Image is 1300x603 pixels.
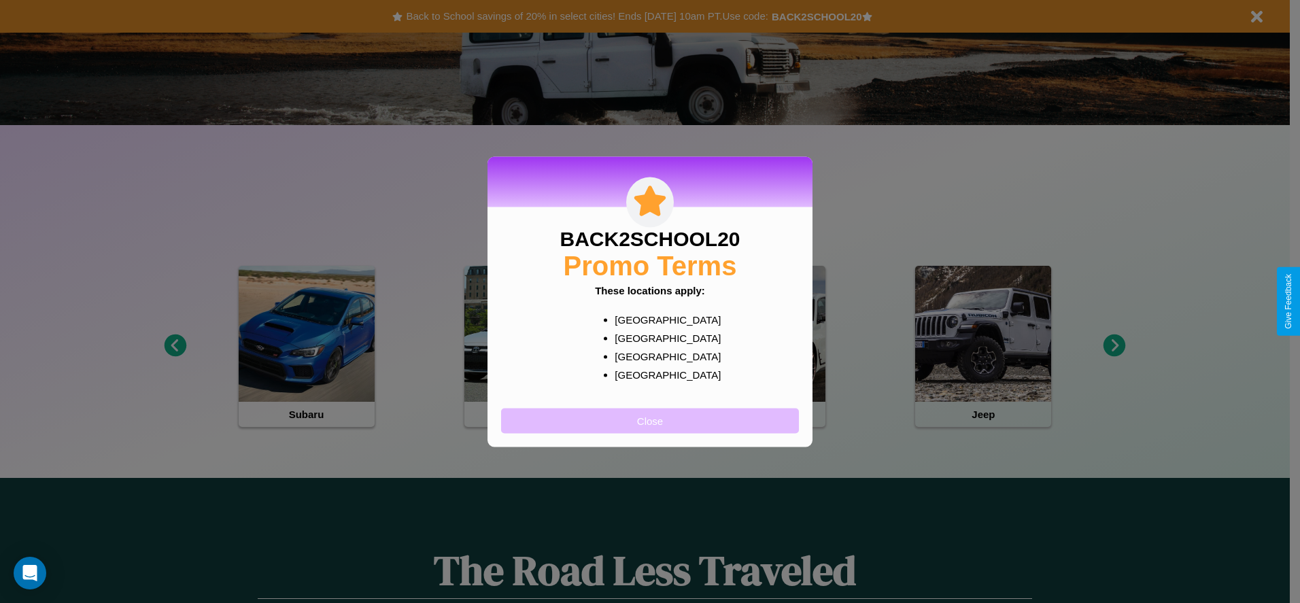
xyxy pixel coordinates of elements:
[14,557,46,589] div: Open Intercom Messenger
[595,284,705,296] b: These locations apply:
[615,347,712,365] p: [GEOGRAPHIC_DATA]
[501,408,799,433] button: Close
[564,250,737,281] h2: Promo Terms
[615,310,712,328] p: [GEOGRAPHIC_DATA]
[560,227,740,250] h3: BACK2SCHOOL20
[1284,274,1293,329] div: Give Feedback
[615,365,712,383] p: [GEOGRAPHIC_DATA]
[615,328,712,347] p: [GEOGRAPHIC_DATA]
